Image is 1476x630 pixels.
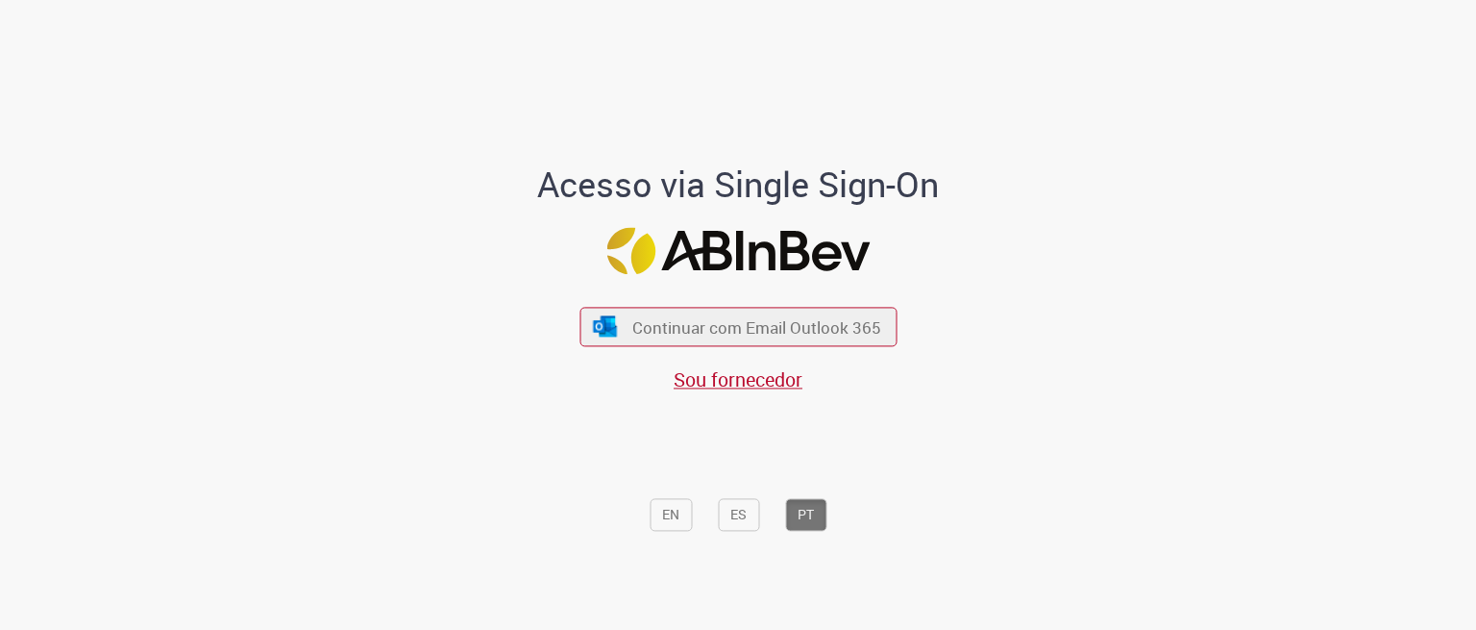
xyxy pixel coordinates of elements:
[632,315,881,338] span: Continuar com Email Outlook 365
[606,227,870,274] img: Logo ABInBev
[592,316,619,337] img: ícone Azure/Microsoft 360
[472,166,1005,205] h1: Acesso via Single Sign-On
[674,367,802,393] a: Sou fornecedor
[650,499,692,532] button: EN
[785,499,826,532] button: PT
[718,499,759,532] button: ES
[579,307,897,346] button: ícone Azure/Microsoft 360 Continuar com Email Outlook 365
